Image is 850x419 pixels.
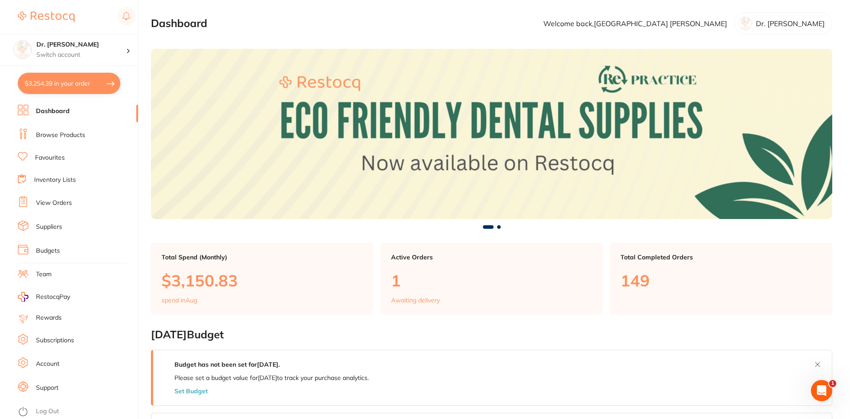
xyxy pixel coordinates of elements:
[36,107,70,116] a: Dashboard
[36,336,74,345] a: Subscriptions
[36,313,62,322] a: Rewards
[18,292,28,302] img: RestocqPay
[36,247,60,255] a: Budgets
[14,41,32,59] img: Dr. Kim Carr
[621,254,822,261] p: Total Completed Orders
[391,297,440,304] p: Awaiting delivery
[36,131,85,140] a: Browse Products
[35,153,65,162] a: Favourites
[36,384,59,392] a: Support
[36,270,51,279] a: Team
[380,243,603,315] a: Active Orders1Awaiting delivery
[162,254,363,261] p: Total Spend (Monthly)
[36,199,72,208] a: View Orders
[151,329,832,341] h2: [DATE] Budget
[174,374,369,381] p: Please set a budget value for [DATE] to track your purchase analytics.
[174,360,280,368] strong: Budget has not been set for [DATE] .
[36,360,59,368] a: Account
[543,20,727,27] p: Welcome back, [GEOGRAPHIC_DATA] [PERSON_NAME]
[162,271,363,290] p: $3,150.83
[36,407,59,416] a: Log Out
[756,20,825,27] p: Dr. [PERSON_NAME]
[18,12,75,22] img: Restocq Logo
[36,40,126,49] h4: Dr. Kim Carr
[34,176,76,184] a: Inventory Lists
[36,51,126,59] p: Switch account
[174,388,208,395] button: Set Budget
[162,297,197,304] p: spend in Aug
[18,292,70,302] a: RestocqPay
[811,380,832,401] iframe: Intercom live chat
[18,405,135,419] button: Log Out
[391,271,592,290] p: 1
[151,17,207,30] h2: Dashboard
[151,243,373,315] a: Total Spend (Monthly)$3,150.83spend inAug
[151,49,832,219] img: Dashboard
[391,254,592,261] p: Active Orders
[621,271,822,290] p: 149
[18,73,120,94] button: $3,254.39 in your order
[36,293,70,302] span: RestocqPay
[829,380,836,387] span: 1
[18,7,75,27] a: Restocq Logo
[610,243,832,315] a: Total Completed Orders149
[36,223,62,231] a: Suppliers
